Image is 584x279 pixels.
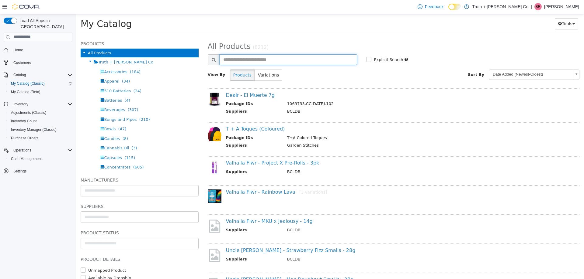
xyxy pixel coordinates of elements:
span: Bowls [28,113,40,117]
h5: Product Details [5,242,123,249]
span: All Products [12,37,35,41]
button: Settings [1,167,75,175]
th: Suppliers [150,94,207,102]
span: Inventory Count [9,117,72,125]
span: Customers [13,60,31,65]
td: BCLDB [207,155,490,162]
h5: Manufacturers [5,162,123,170]
span: Catalog [13,73,26,77]
span: Inventory [11,100,72,108]
span: Cash Management [9,155,72,162]
span: Purchase Orders [9,134,72,142]
img: 150 [132,113,145,128]
span: (34) [46,65,54,70]
img: 150 [132,79,145,92]
span: Home [13,48,23,53]
span: Home [11,46,72,54]
span: Beverages [28,94,49,98]
span: Purchase Orders [11,136,39,141]
th: Suppliers [150,155,207,162]
span: Operations [13,148,31,153]
span: Apparel [28,65,43,70]
span: (605) [57,151,68,155]
button: Customers [1,58,75,67]
span: (184) [54,56,64,60]
span: Cannabis Oil [28,132,53,136]
a: My Catalog (Classic) [9,80,47,87]
span: Bongs and Pipes [28,103,61,108]
small: [3 variations] [223,176,251,181]
span: Operations [11,147,72,154]
button: Home [1,46,75,54]
h5: Suppliers [5,189,123,196]
span: Adjustments (Classic) [11,110,46,115]
a: Valhalla Flwr - Project X Pre-Rolls - 3pk [150,146,243,152]
th: Suppliers [150,242,207,250]
a: Purchase Orders [9,134,41,142]
a: Valhalla Flwr - MKU x Jealousy - 14g [150,204,237,210]
a: Home [11,46,26,54]
button: Cash Management [6,155,75,163]
span: Truth + [PERSON_NAME] Co [22,46,77,50]
span: (3) [55,132,61,136]
span: My Catalog (Beta) [9,88,72,96]
button: Operations [1,146,75,155]
button: My Catalog (Classic) [6,79,75,88]
a: Uncle [PERSON_NAME] - Strawberry Fizz Smalls - 28g [150,233,280,239]
span: Inventory [13,102,28,107]
button: Inventory [1,100,75,108]
span: Cash Management [11,156,42,161]
td: Garden Stitches [207,128,490,136]
div: Brittnay Rai [534,3,542,10]
th: Suppliers [150,213,207,221]
a: My Catalog (Beta) [9,88,43,96]
input: Dark Mode [448,4,461,10]
span: (210) [63,103,74,108]
a: Feedback [415,1,446,13]
a: Inventory Manager (Classic) [9,126,59,133]
label: Available by Dropship [11,261,55,267]
span: Catalog [11,71,72,79]
td: BCLDB [207,213,490,221]
span: My Catalog (Beta) [11,90,40,94]
span: Adjustments (Classic) [9,109,72,116]
h5: Product Status [5,215,123,223]
a: Inventory Count [9,117,39,125]
span: (307) [52,94,62,98]
span: Sort By [392,58,408,63]
button: Inventory Manager (Classic) [6,125,75,134]
small: (8212) [177,31,193,36]
span: Settings [13,169,26,174]
button: My Catalog (Beta) [6,88,75,96]
span: Batteries [28,84,46,89]
a: Uncle [PERSON_NAME] - Mac Doughnut Smalls - 28g [150,263,278,268]
a: T + A Toques (Coloured) [150,112,209,118]
a: Adjustments (Classic) [9,109,49,116]
span: View By [132,58,149,63]
button: Catalog [11,71,28,79]
span: (4) [49,84,54,89]
span: Settings [11,167,72,175]
button: Tools [479,4,502,15]
th: Package IDs [150,87,207,94]
span: Inventory Count [11,119,37,124]
span: Feedback [425,4,443,10]
p: | [531,3,532,10]
a: Cash Management [9,155,44,162]
span: (24) [57,75,65,79]
label: Explicit Search [296,43,327,49]
span: All Products [132,28,175,37]
td: BCLDB [207,94,490,102]
span: (8) [47,122,52,127]
span: Candles [28,122,44,127]
th: Suppliers [150,128,207,136]
img: missing-image.png [132,263,145,278]
button: Operations [11,147,34,154]
span: Concentrates [28,151,54,155]
p: [PERSON_NAME] [544,3,579,10]
span: Accessories [28,56,51,60]
a: Date Added (Newest-Oldest) [413,56,503,66]
img: missing-image.png [132,234,145,249]
a: Dealr - El Muerte 7g [150,78,199,84]
img: missing-image.png [132,205,145,219]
